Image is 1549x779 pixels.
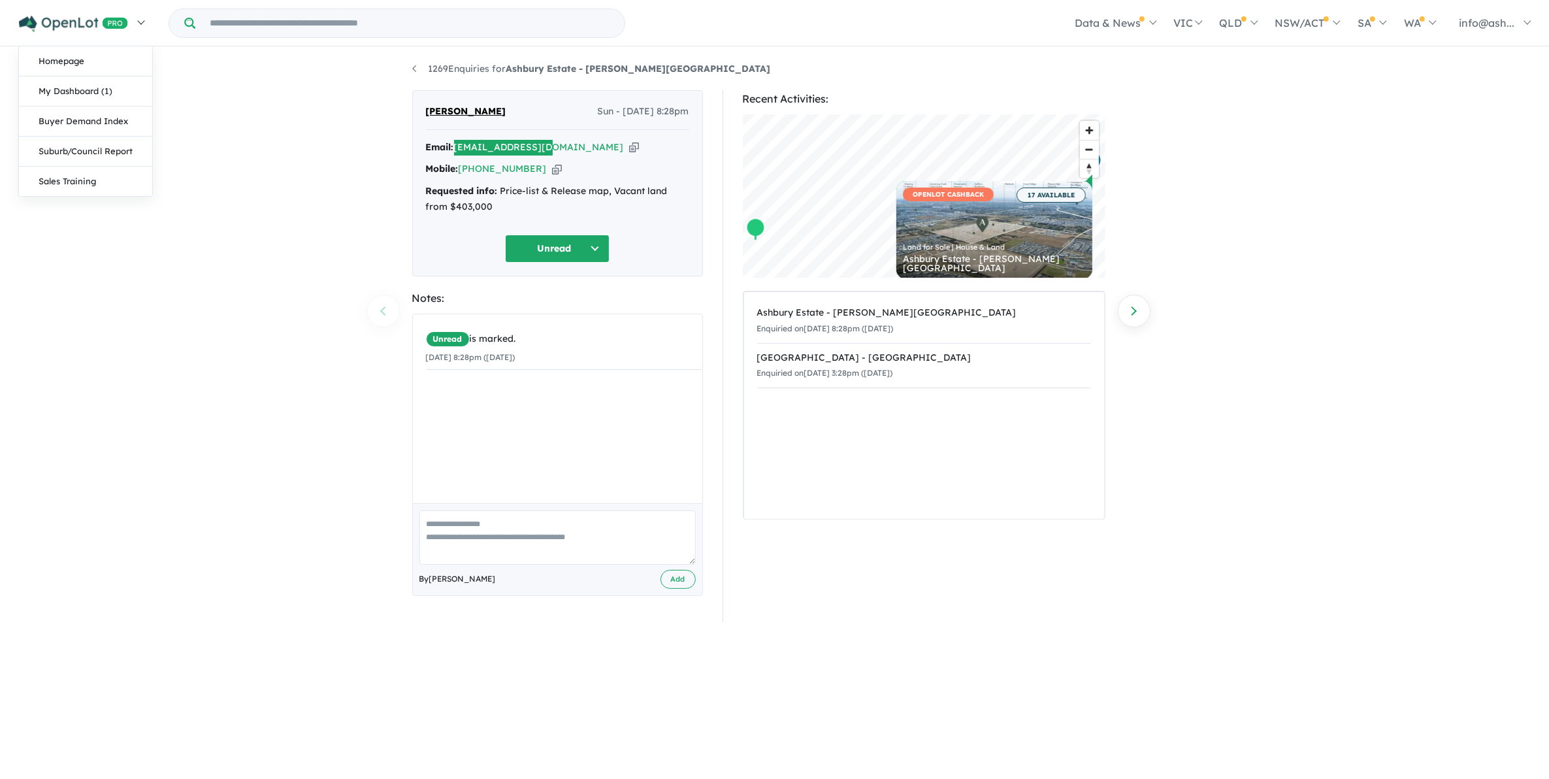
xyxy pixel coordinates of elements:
[19,46,152,76] a: Homepage
[426,352,515,362] small: [DATE] 8:28pm ([DATE])
[198,9,622,37] input: Try estate name, suburb, builder or developer
[757,350,1091,366] div: [GEOGRAPHIC_DATA] - [GEOGRAPHIC_DATA]
[426,141,454,153] strong: Email:
[757,368,893,378] small: Enquiried on [DATE] 3:28pm ([DATE])
[757,299,1091,344] a: Ashbury Estate - [PERSON_NAME][GEOGRAPHIC_DATA]Enquiried on[DATE] 8:28pm ([DATE])
[426,185,498,197] strong: Requested info:
[19,167,152,196] a: Sales Training
[412,63,771,75] a: 1269Enquiries forAshbury Estate - [PERSON_NAME][GEOGRAPHIC_DATA]
[19,107,152,137] a: Buyer Demand Index
[454,141,624,153] a: [EMAIL_ADDRESS][DOMAIN_NAME]
[743,114,1105,278] canvas: Map
[19,16,128,32] img: Openlot PRO Logo White
[757,323,894,333] small: Enquiried on [DATE] 8:28pm ([DATE])
[903,244,1086,251] div: Land for Sale | House & Land
[426,184,689,215] div: Price-list & Release map, Vacant land from $403,000
[745,218,765,242] div: Map marker
[426,163,459,174] strong: Mobile:
[426,331,470,347] span: Unread
[757,305,1091,321] div: Ashbury Estate - [PERSON_NAME][GEOGRAPHIC_DATA]
[903,254,1086,273] div: Ashbury Estate - [PERSON_NAME][GEOGRAPHIC_DATA]
[419,572,496,586] span: By [PERSON_NAME]
[426,104,506,120] span: [PERSON_NAME]
[1080,159,1099,178] button: Reset bearing to north
[660,570,696,589] button: Add
[426,331,702,347] div: is marked.
[903,188,994,201] span: OPENLOT CASHBACK
[412,61,1137,77] nav: breadcrumb
[629,141,639,154] button: Copy
[19,76,152,107] a: My Dashboard (1)
[743,90,1105,108] div: Recent Activities:
[1080,121,1099,140] button: Zoom in
[412,290,703,307] div: Notes:
[757,343,1091,389] a: [GEOGRAPHIC_DATA] - [GEOGRAPHIC_DATA]Enquiried on[DATE] 3:28pm ([DATE])
[896,181,1092,279] a: OPENLOT CASHBACK 17 AVAILABLE Land for Sale | House & Land Ashbury Estate - [PERSON_NAME][GEOGRAP...
[506,63,771,75] strong: Ashbury Estate - [PERSON_NAME][GEOGRAPHIC_DATA]
[1082,150,1101,174] div: Map marker
[1080,140,1099,159] button: Zoom out
[505,235,610,263] button: Unread
[1017,188,1086,203] span: 17 AVAILABLE
[19,137,152,167] a: Suburb/Council Report
[1459,16,1514,29] span: info@ash...
[459,163,547,174] a: [PHONE_NUMBER]
[598,104,689,120] span: Sun - [DATE] 8:28pm
[552,162,562,176] button: Copy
